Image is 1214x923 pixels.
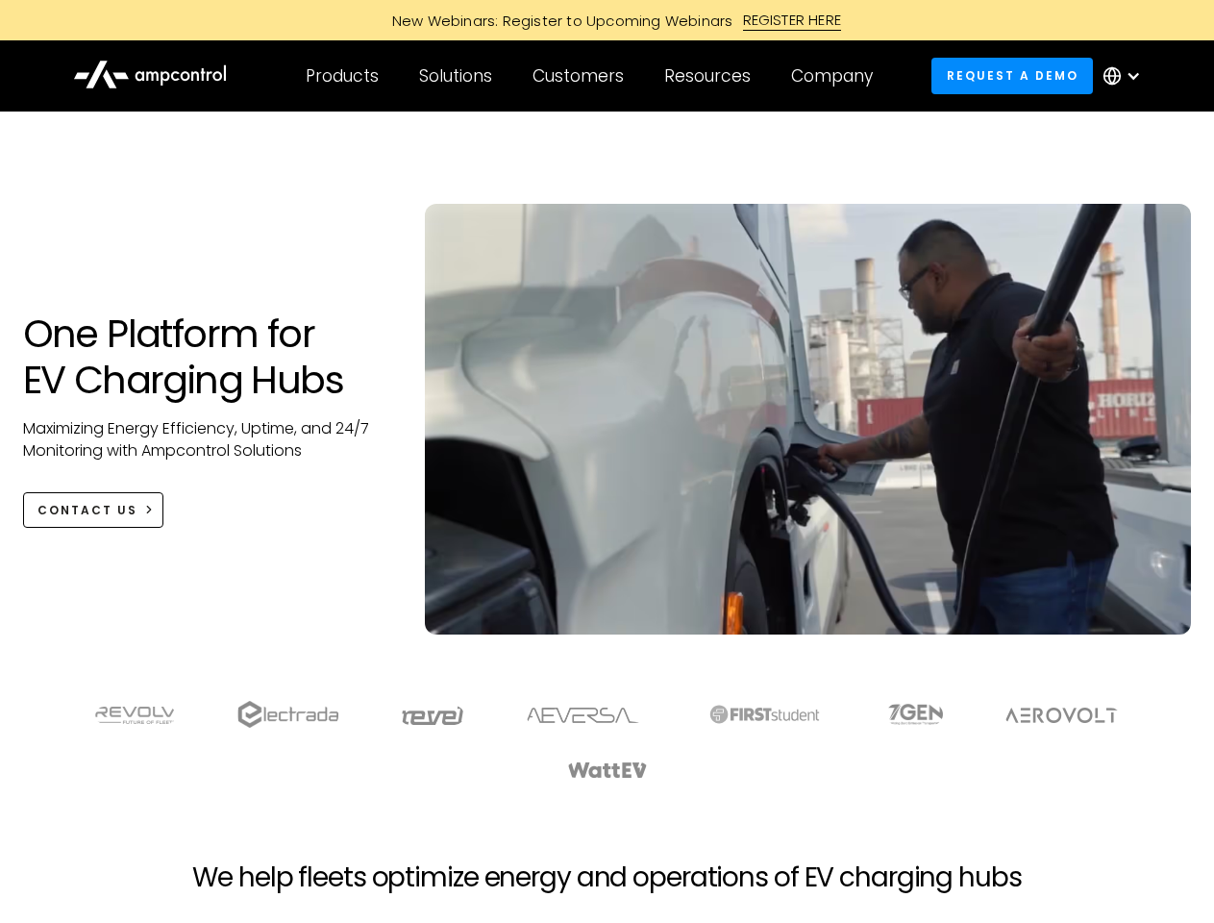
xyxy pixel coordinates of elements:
[419,65,492,87] div: Solutions
[23,311,387,403] h1: One Platform for EV Charging Hubs
[306,65,379,87] div: Products
[791,65,873,87] div: Company
[37,502,137,519] div: CONTACT US
[23,492,164,528] a: CONTACT US
[175,10,1040,31] a: New Webinars: Register to Upcoming WebinarsREGISTER HERE
[1004,708,1119,723] img: Aerovolt Logo
[23,418,387,461] p: Maximizing Energy Efficiency, Uptime, and 24/7 Monitoring with Ampcontrol Solutions
[931,58,1093,93] a: Request a demo
[664,65,751,87] div: Resources
[533,65,624,87] div: Customers
[743,10,842,31] div: REGISTER HERE
[373,11,743,31] div: New Webinars: Register to Upcoming Webinars
[567,762,648,778] img: WattEV logo
[237,701,338,728] img: electrada logo
[192,861,1021,894] h2: We help fleets optimize energy and operations of EV charging hubs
